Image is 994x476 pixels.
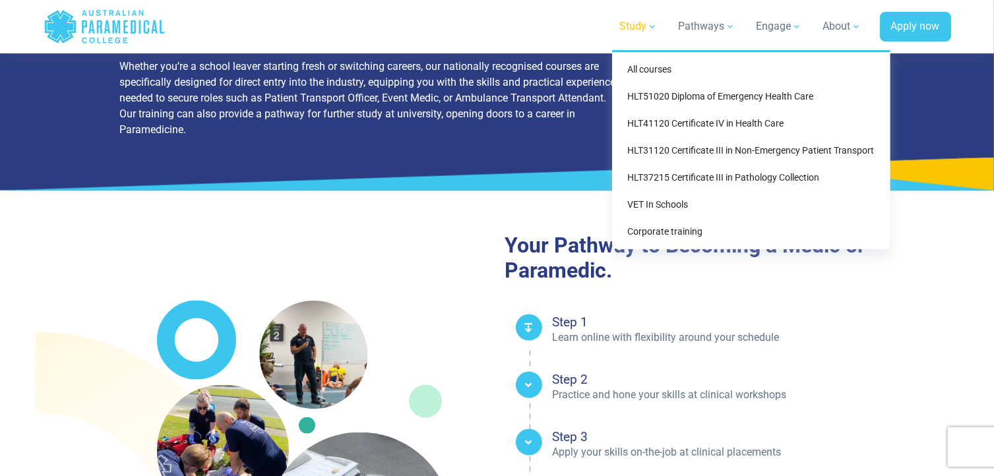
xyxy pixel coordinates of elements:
h2: Your Pathway to Becoming a Medic or Paramedic. [505,233,951,283]
p: Whether you’re a school leaver starting fresh or switching careers, our nationally recognised cou... [119,59,618,138]
p: Learn online with flexibility around your schedule [553,330,951,345]
p: Apply your skills on-the-job at clinical placements [553,444,951,460]
h4: Step 1 [553,314,951,330]
h4: Step 3 [553,429,951,444]
p: Practice and hone your skills at clinical workshops [553,387,951,403]
h4: Step 2 [553,372,951,387]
